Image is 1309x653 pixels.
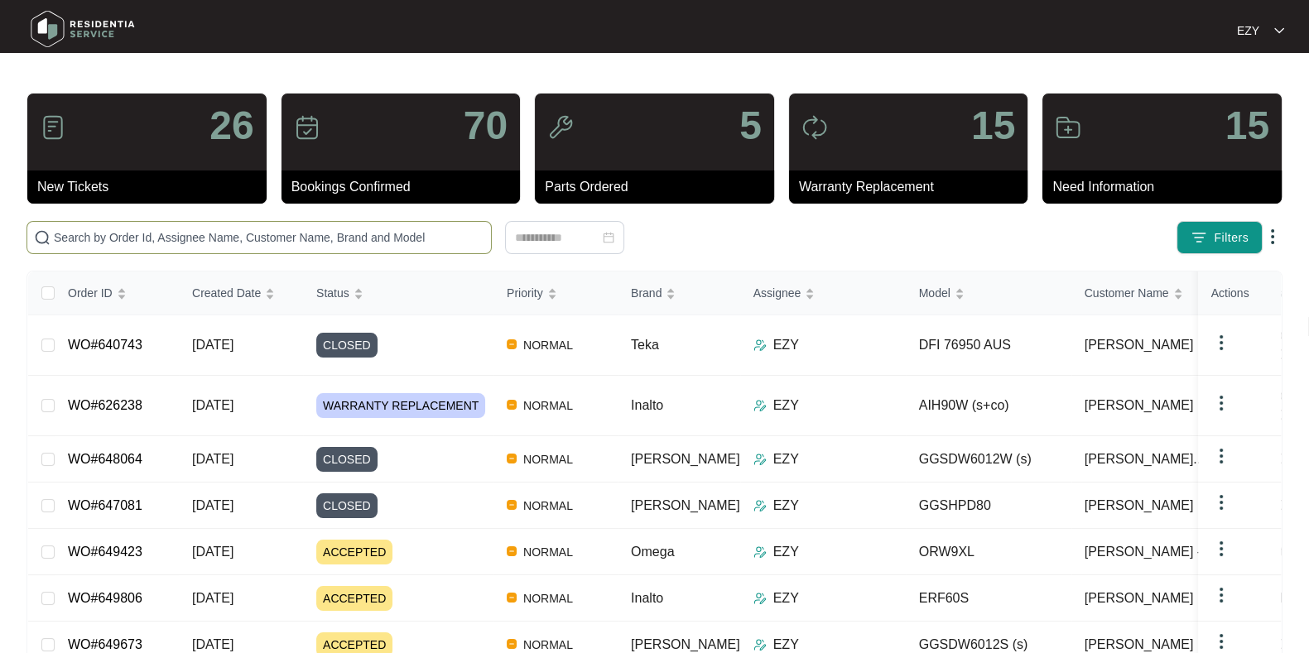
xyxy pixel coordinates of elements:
[906,483,1071,529] td: GGSHPD80
[773,542,799,562] p: EZY
[631,545,674,559] span: Omega
[1085,396,1194,415] span: [PERSON_NAME]
[517,335,580,355] span: NORMAL
[507,454,517,463] img: Vercel Logo
[1211,631,1231,651] img: dropdown arrow
[1211,539,1231,559] img: dropdown arrow
[971,106,1015,146] p: 15
[906,315,1071,376] td: DFI 76950 AUS
[37,177,267,197] p: New Tickets
[493,271,618,315] th: Priority
[517,588,580,608] span: NORMAL
[316,586,392,611] span: ACCEPTED
[906,436,1071,483] td: GGSDW6012W (s)
[740,271,906,315] th: Assignee
[919,284,950,302] span: Model
[753,545,767,559] img: Assigner Icon
[517,396,580,415] span: NORMAL
[517,542,580,562] span: NORMAL
[192,452,233,466] span: [DATE]
[55,271,179,315] th: Order ID
[316,333,378,358] span: CLOSED
[517,496,580,516] span: NORMAL
[1191,229,1207,246] img: filter icon
[54,228,484,247] input: Search by Order Id, Assignee Name, Customer Name, Brand and Model
[507,546,517,556] img: Vercel Logo
[1085,335,1194,355] span: [PERSON_NAME]
[316,540,392,564] span: ACCEPTED
[507,500,517,510] img: Vercel Logo
[1085,496,1194,516] span: [PERSON_NAME]
[773,449,799,469] p: EZY
[192,637,233,651] span: [DATE]
[1211,333,1231,353] img: dropdown arrow
[1211,492,1231,512] img: dropdown arrow
[68,338,142,352] a: WO#640743
[303,271,493,315] th: Status
[316,284,349,302] span: Status
[1274,26,1284,35] img: dropdown arrow
[753,592,767,605] img: Assigner Icon
[291,177,521,197] p: Bookings Confirmed
[209,106,253,146] p: 26
[753,638,767,651] img: Assigner Icon
[547,114,574,141] img: icon
[68,452,142,466] a: WO#648064
[1211,393,1231,413] img: dropdown arrow
[507,339,517,349] img: Vercel Logo
[1085,284,1169,302] span: Customer Name
[68,498,142,512] a: WO#647081
[192,545,233,559] span: [DATE]
[753,499,767,512] img: Assigner Icon
[507,284,543,302] span: Priority
[34,229,51,246] img: search-icon
[631,637,740,651] span: [PERSON_NAME]
[1071,271,1237,315] th: Customer Name
[631,452,740,466] span: [PERSON_NAME]
[753,453,767,466] img: Assigner Icon
[68,545,142,559] a: WO#649423
[773,588,799,608] p: EZY
[906,271,1071,315] th: Model
[192,398,233,412] span: [DATE]
[631,498,740,512] span: [PERSON_NAME]
[1237,22,1259,39] p: EZY
[316,447,378,472] span: CLOSED
[773,396,799,415] p: EZY
[316,393,485,418] span: WARRANTY REPLACEMENT
[773,496,799,516] p: EZY
[1085,449,1205,469] span: [PERSON_NAME]...
[631,338,659,352] span: Teka
[68,398,142,412] a: WO#626238
[631,284,662,302] span: Brand
[773,335,799,355] p: EZY
[753,284,801,302] span: Assignee
[507,639,517,649] img: Vercel Logo
[316,493,378,518] span: CLOSED
[631,591,663,605] span: Inalto
[739,106,762,146] p: 5
[631,398,663,412] span: Inalto
[192,284,261,302] span: Created Date
[801,114,828,141] img: icon
[906,376,1071,436] td: AIH90W (s+co)
[753,399,767,412] img: Assigner Icon
[507,400,517,410] img: Vercel Logo
[1214,229,1249,247] span: Filters
[1211,446,1231,466] img: dropdown arrow
[1085,542,1213,562] span: [PERSON_NAME] -...
[906,529,1071,575] td: ORW9XL
[464,106,508,146] p: 70
[68,591,142,605] a: WO#649806
[179,271,303,315] th: Created Date
[1263,227,1283,247] img: dropdown arrow
[753,339,767,352] img: Assigner Icon
[545,177,774,197] p: Parts Ordered
[294,114,320,141] img: icon
[68,284,113,302] span: Order ID
[1052,177,1282,197] p: Need Information
[799,177,1028,197] p: Warranty Replacement
[68,637,142,651] a: WO#649673
[507,593,517,603] img: Vercel Logo
[192,338,233,352] span: [DATE]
